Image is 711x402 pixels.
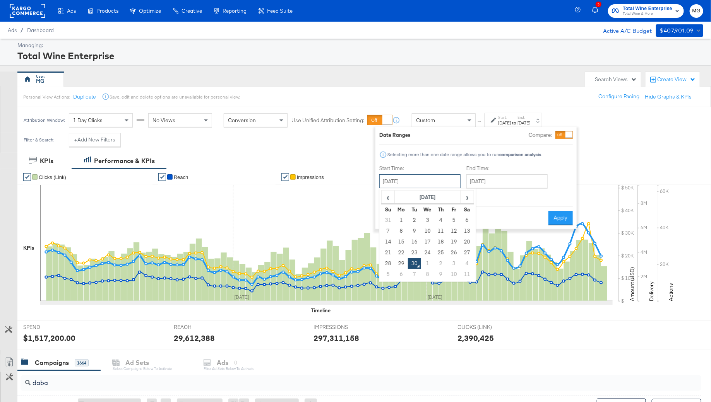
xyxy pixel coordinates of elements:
[36,77,45,85] div: MG
[73,117,103,124] span: 1 Day Clicks
[395,204,408,215] th: Mo
[421,269,434,280] td: 8
[548,211,573,225] button: Apply
[223,8,247,14] span: Reporting
[645,93,692,100] button: Hide Graphs & KPIs
[23,118,65,123] div: Attribution Window:
[382,237,395,247] td: 14
[379,131,411,139] div: Date Ranges
[110,94,240,100] div: Save, edit and delete options are unavailable for personal view.
[593,90,645,104] button: Configure Pacing
[458,332,494,344] div: 2,390,425
[461,226,474,237] td: 13
[517,120,530,126] div: [DATE]
[314,332,359,344] div: 297,311,158
[395,237,408,247] td: 15
[158,173,166,181] a: ✔
[447,269,461,280] td: 10
[311,307,331,314] div: Timeline
[656,24,703,37] button: $407,901.09
[529,131,552,139] label: Compare:
[23,244,34,252] div: KPIs
[629,267,636,301] text: Amount (USD)
[434,258,447,269] td: 2
[517,115,530,120] label: End:
[466,165,551,172] label: End Time:
[596,2,601,7] div: 5
[421,247,434,258] td: 24
[408,215,421,226] td: 2
[387,152,543,157] div: Selecting more than one date range allows you to run .
[379,165,461,172] label: Start Time:
[434,247,447,258] td: 25
[591,3,604,19] button: 5
[75,359,89,366] div: 1664
[595,24,652,36] div: Active A/C Budget
[267,8,293,14] span: Feed Suite
[73,93,96,100] button: Duplicate
[27,27,54,33] a: Dashboard
[40,157,53,165] div: KPIs
[94,157,155,165] div: Performance & KPIs
[434,269,447,280] td: 9
[690,4,703,18] button: MG
[382,226,395,237] td: 7
[228,117,256,124] span: Conversion
[395,258,408,269] td: 29
[416,117,435,124] span: Custom
[608,4,684,18] button: Total Wine EnterpriseTotal Wine & More
[23,324,81,331] span: SPEND
[499,152,541,157] strong: comparison analysis
[23,137,55,143] div: Filter & Search:
[447,237,461,247] td: 19
[458,324,516,331] span: CLICKS (LINK)
[421,204,434,215] th: We
[434,237,447,247] td: 18
[447,204,461,215] th: Fr
[408,269,421,280] td: 7
[395,191,461,204] th: [DATE]
[657,76,696,83] div: Create View
[395,215,408,226] td: 1
[461,247,474,258] td: 27
[511,120,517,126] strong: to
[461,237,474,247] td: 20
[23,173,31,181] a: ✔
[174,332,215,344] div: 29,612,388
[297,174,324,180] span: Impressions
[17,27,27,33] span: /
[23,332,75,344] div: $1,517,200.00
[421,237,434,247] td: 17
[281,173,289,181] a: ✔
[461,258,474,269] td: 4
[17,49,701,62] div: Total Wine Enterprise
[395,247,408,258] td: 22
[382,258,395,269] td: 28
[595,76,637,83] div: Search Views
[648,281,655,301] text: Delivery
[17,42,701,49] div: Managing:
[182,8,202,14] span: Creative
[447,247,461,258] td: 26
[8,27,17,33] span: Ads
[23,94,70,100] div: Personal View Actions:
[408,247,421,258] td: 23
[96,8,118,14] span: Products
[623,5,672,13] span: Total Wine Enterprise
[67,8,76,14] span: Ads
[382,215,395,226] td: 31
[152,117,175,124] span: No Views
[382,191,394,203] span: ‹
[382,247,395,258] td: 21
[408,226,421,237] td: 9
[461,215,474,226] td: 6
[476,120,484,123] span: ↑
[39,174,66,180] span: Clicks (Link)
[693,7,700,15] span: MG
[421,215,434,226] td: 3
[174,174,188,180] span: Reach
[447,226,461,237] td: 12
[314,324,372,331] span: IMPRESSIONS
[434,204,447,215] th: Th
